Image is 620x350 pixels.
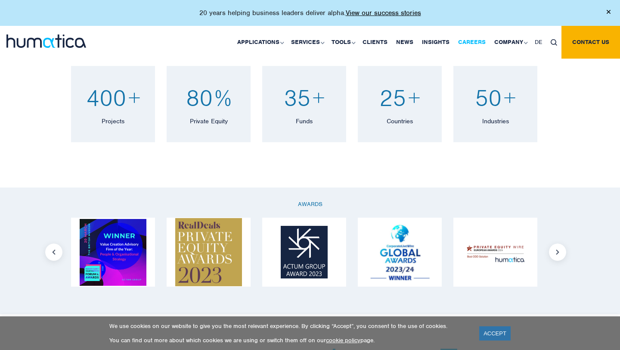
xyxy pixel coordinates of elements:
[454,26,490,59] a: Careers
[128,83,140,112] span: +
[80,219,146,286] img: Logo
[366,116,433,125] p: Countries
[175,116,242,125] p: Private Equity
[175,218,242,287] img: Logo
[109,337,468,344] p: You can find out more about which cookies we are using or switch them off on our page.
[530,26,546,59] a: DE
[313,83,325,112] span: +
[71,200,549,208] p: AWARDS
[233,26,287,59] a: Applications
[199,9,421,17] p: 20 years helping business leaders deliver alpha.
[86,83,126,112] span: 400
[346,9,421,17] a: View our success stories
[490,26,530,59] a: Company
[551,39,557,46] img: search_icon
[392,26,418,59] a: News
[186,83,213,112] span: 80
[418,26,454,59] a: Insights
[549,244,566,261] button: Next
[479,326,511,341] a: ACCEPT
[109,322,468,330] p: We use cookies on our website to give you the most relevant experience. By clicking “Accept”, you...
[281,226,328,278] img: Logo
[462,240,529,265] img: Logo
[271,116,338,125] p: Funds
[215,83,231,112] span: %
[45,244,62,261] button: Previous
[284,83,310,112] span: 35
[475,83,502,112] span: 50
[6,34,86,48] img: logo
[462,116,529,125] p: Industries
[327,26,358,59] a: Tools
[80,116,146,125] p: Projects
[358,26,392,59] a: Clients
[379,83,406,112] span: 25
[366,219,433,286] img: Logo
[287,26,327,59] a: Services
[561,26,620,59] a: Contact us
[535,38,542,46] span: DE
[408,83,420,112] span: +
[326,337,360,344] a: cookie policy
[504,83,516,112] span: +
